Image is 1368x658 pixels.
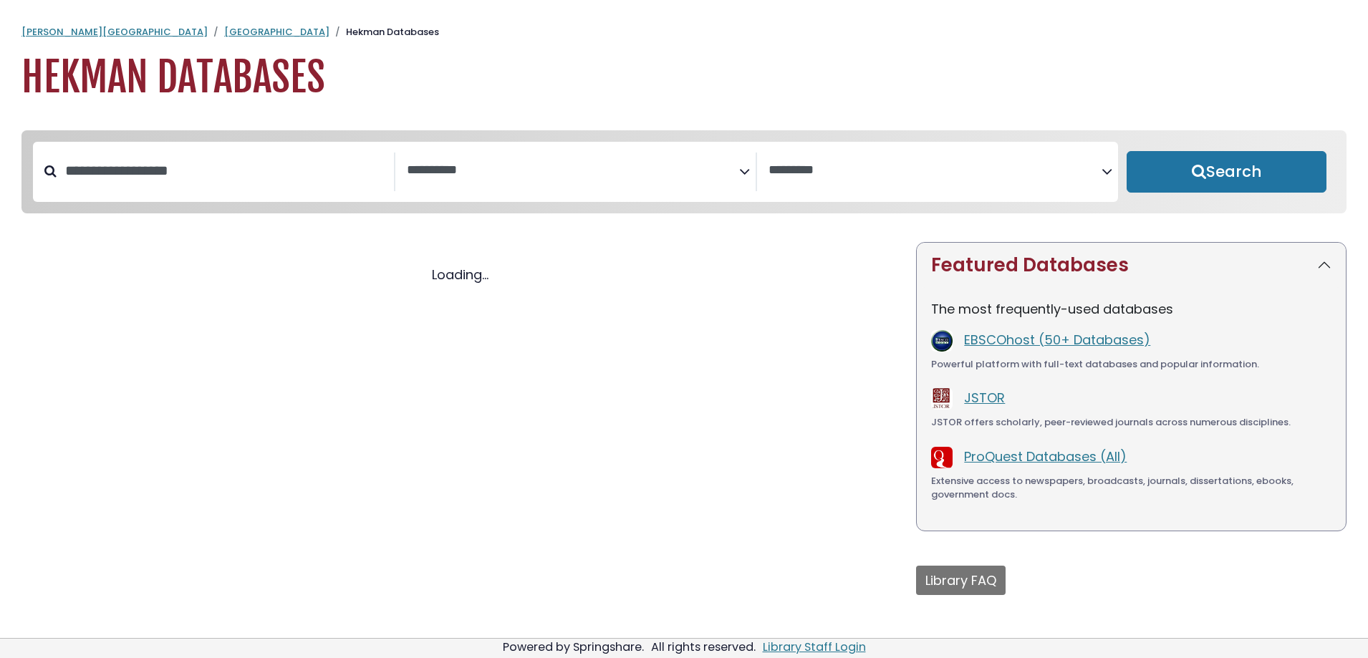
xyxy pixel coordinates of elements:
[964,447,1127,465] a: ProQuest Databases (All)
[931,299,1331,319] p: The most frequently-used databases
[964,331,1150,349] a: EBSCOhost (50+ Databases)
[21,25,208,39] a: [PERSON_NAME][GEOGRAPHIC_DATA]
[931,415,1331,430] div: JSTOR offers scholarly, peer-reviewed journals across numerous disciplines.
[21,265,899,284] div: Loading...
[57,159,394,183] input: Search database by title or keyword
[917,243,1346,288] button: Featured Databases
[769,163,1102,178] textarea: Search
[931,357,1331,372] div: Powerful platform with full-text databases and popular information.
[1127,151,1326,193] button: Submit for Search Results
[763,639,866,655] a: Library Staff Login
[329,25,439,39] li: Hekman Databases
[21,130,1347,213] nav: Search filters
[407,163,740,178] textarea: Search
[21,54,1347,102] h1: Hekman Databases
[931,474,1331,502] div: Extensive access to newspapers, broadcasts, journals, dissertations, ebooks, government docs.
[501,639,646,655] div: Powered by Springshare.
[916,566,1006,595] button: Library FAQ
[649,639,758,655] div: All rights reserved.
[224,25,329,39] a: [GEOGRAPHIC_DATA]
[964,389,1005,407] a: JSTOR
[21,25,1347,39] nav: breadcrumb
